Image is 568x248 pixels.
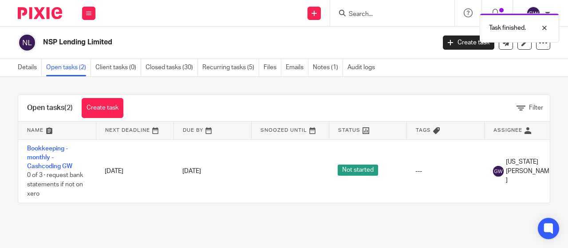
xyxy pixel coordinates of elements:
a: Create task [82,98,123,118]
span: Snoozed Until [260,128,307,133]
a: Files [264,59,281,76]
a: Closed tasks (30) [146,59,198,76]
span: (2) [64,104,73,111]
img: svg%3E [493,166,504,177]
a: Audit logs [347,59,379,76]
span: Not started [338,165,378,176]
span: Tags [416,128,431,133]
h1: Open tasks [27,103,73,113]
a: Open tasks (2) [46,59,91,76]
span: Filter [529,105,543,111]
a: Bookkeeping - monthly - Cashcoding GW [27,146,72,170]
a: Details [18,59,42,76]
a: Notes (1) [313,59,343,76]
p: Task finished. [489,24,526,32]
span: [US_STATE][PERSON_NAME] [506,157,553,185]
a: Emails [286,59,308,76]
a: Create task [443,35,494,50]
h2: NSP Lending Limited [43,38,352,47]
a: Client tasks (0) [95,59,141,76]
span: 0 of 3 · request bank statements if not on xero [27,173,83,197]
img: svg%3E [18,33,36,52]
a: Recurring tasks (5) [202,59,259,76]
span: Status [338,128,360,133]
img: Pixie [18,7,62,19]
img: svg%3E [526,6,540,20]
span: [DATE] [182,168,201,174]
div: --- [415,167,475,176]
td: [DATE] [96,139,174,203]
